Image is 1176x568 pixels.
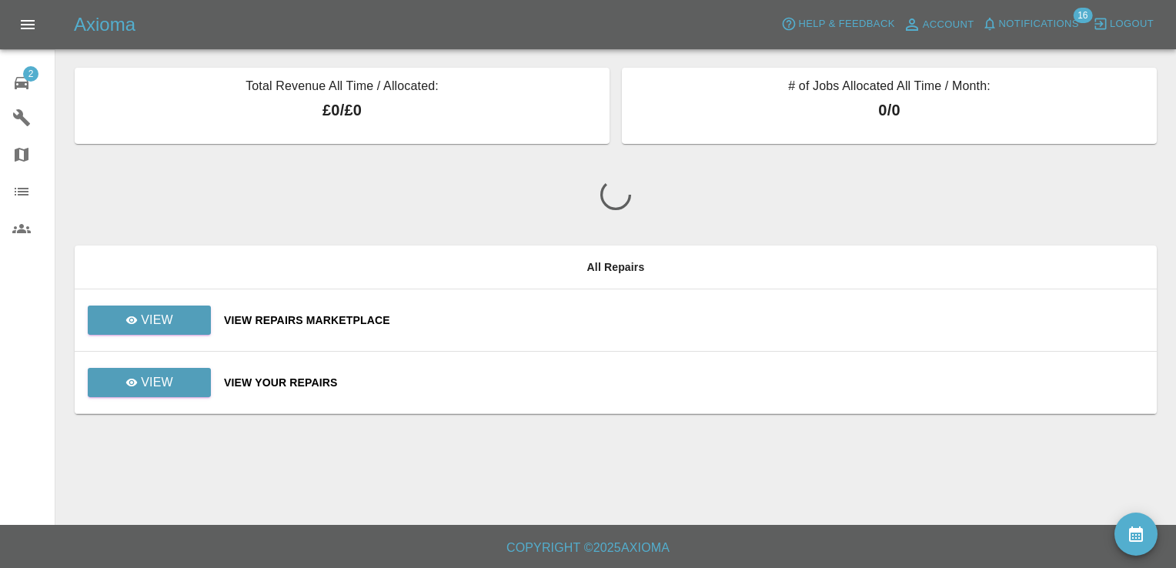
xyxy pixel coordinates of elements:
h6: Copyright © 2025 Axioma [12,537,1164,559]
th: All Repairs [75,246,1157,289]
p: £0 / £0 [87,99,597,122]
a: View Your Repairs [224,375,1144,390]
span: Logout [1110,15,1154,33]
span: Help & Feedback [798,15,894,33]
button: Total Revenue All Time / Allocated:£0/£0 [75,68,610,144]
p: View [141,311,173,329]
a: Account [899,12,978,37]
h5: Axioma [74,12,135,37]
a: View Repairs Marketplace [224,312,1144,328]
button: availability [1114,513,1158,556]
button: Logout [1089,12,1158,36]
p: Total Revenue All Time / Allocated: [87,77,597,99]
span: 2 [23,66,38,82]
a: View [88,368,211,397]
p: 0 / 0 [634,99,1144,122]
button: Open drawer [9,6,46,43]
span: Notifications [999,15,1079,33]
p: # of Jobs Allocated All Time / Month: [634,77,1144,99]
p: View [141,373,173,392]
span: 16 [1073,8,1092,23]
button: # of Jobs Allocated All Time / Month:0/0 [622,68,1157,144]
button: Notifications [978,12,1083,36]
a: View [87,376,212,388]
a: View [87,313,212,326]
span: Account [923,16,974,34]
a: View [88,306,211,335]
button: Help & Feedback [777,12,898,36]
